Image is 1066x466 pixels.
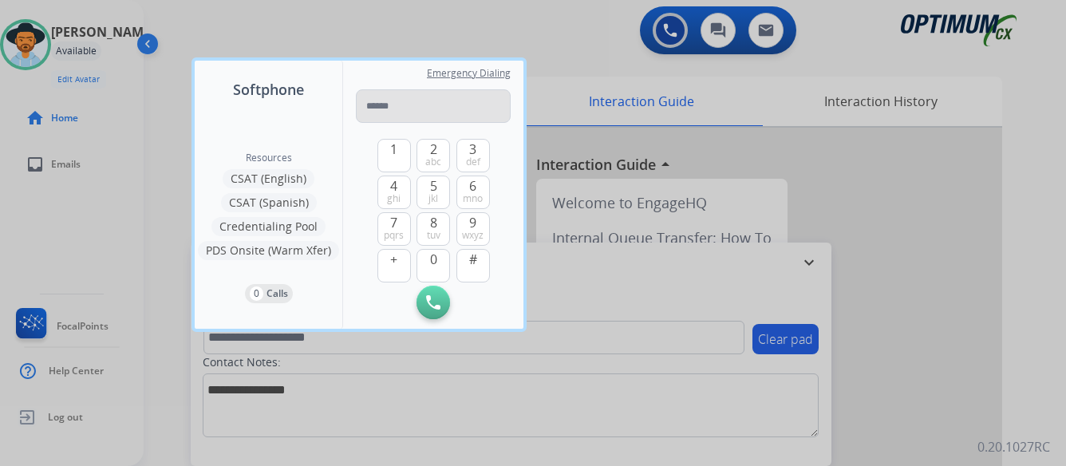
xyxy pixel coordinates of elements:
[426,295,440,310] img: call-button
[469,140,476,159] span: 3
[211,217,326,236] button: Credentialing Pool
[430,176,437,195] span: 5
[266,286,288,301] p: Calls
[390,140,397,159] span: 1
[469,250,477,269] span: #
[469,176,476,195] span: 6
[221,193,317,212] button: CSAT (Spanish)
[245,284,293,303] button: 0Calls
[430,250,437,269] span: 0
[377,212,411,246] button: 7pqrs
[417,212,450,246] button: 8tuv
[377,176,411,209] button: 4ghi
[387,192,401,205] span: ghi
[384,229,404,242] span: pqrs
[427,229,440,242] span: tuv
[456,212,490,246] button: 9wxyz
[430,213,437,232] span: 8
[223,169,314,188] button: CSAT (English)
[377,249,411,282] button: +
[417,249,450,282] button: 0
[198,241,339,260] button: PDS Onsite (Warm Xfer)
[427,67,511,80] span: Emergency Dialing
[390,250,397,269] span: +
[246,152,292,164] span: Resources
[977,437,1050,456] p: 0.20.1027RC
[430,140,437,159] span: 2
[456,249,490,282] button: #
[377,139,411,172] button: 1
[390,213,397,232] span: 7
[425,156,441,168] span: abc
[456,139,490,172] button: 3def
[456,176,490,209] button: 6mno
[417,139,450,172] button: 2abc
[466,156,480,168] span: def
[417,176,450,209] button: 5jkl
[463,192,483,205] span: mno
[390,176,397,195] span: 4
[233,78,304,101] span: Softphone
[469,213,476,232] span: 9
[250,286,263,301] p: 0
[428,192,438,205] span: jkl
[462,229,484,242] span: wxyz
